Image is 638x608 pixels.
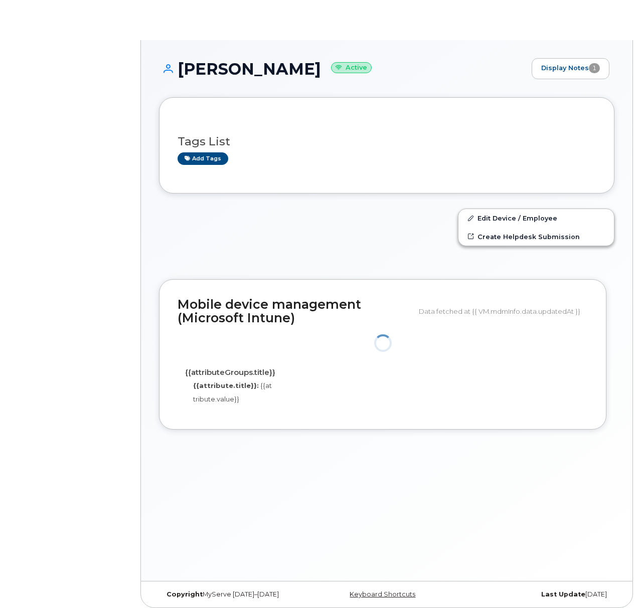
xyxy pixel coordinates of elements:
[178,298,411,325] h2: Mobile device management (Microsoft Intune)
[350,590,415,598] a: Keyboard Shortcuts
[458,228,614,246] a: Create Helpdesk Submission
[185,368,273,377] h4: {{attributeGroups.title}}
[458,209,614,227] a: Edit Device / Employee
[541,590,585,598] strong: Last Update
[193,381,272,403] span: {{attribute.value}}
[159,60,527,78] h1: [PERSON_NAME]
[178,152,228,165] a: Add tags
[178,135,596,148] h3: Tags List
[589,63,600,73] span: 1
[193,381,259,390] label: {{attribute.title}}:
[462,590,614,598] div: [DATE]
[419,302,588,321] div: Data fetched at {{ VM.mdmInfo.data.updatedAt }}
[159,590,311,598] div: MyServe [DATE]–[DATE]
[532,58,609,79] a: Display Notes1
[331,62,372,74] small: Active
[167,590,203,598] strong: Copyright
